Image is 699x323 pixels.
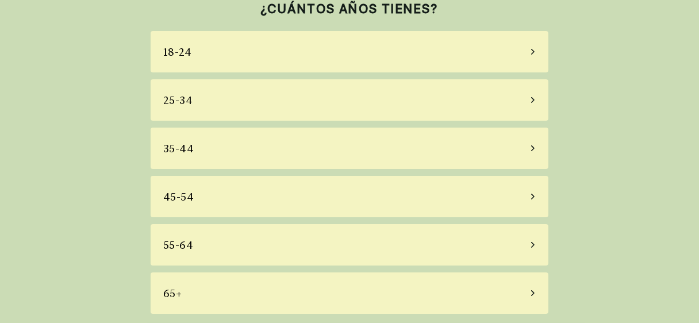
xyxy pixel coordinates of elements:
div: 55-64 [163,237,194,253]
div: 45-54 [163,189,194,205]
div: 25-34 [163,93,193,108]
div: 65+ [163,286,182,301]
h2: ¿CUÁNTOS AÑOS TIENES? [151,1,548,16]
div: 35-44 [163,141,194,156]
div: 18-24 [163,44,192,60]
